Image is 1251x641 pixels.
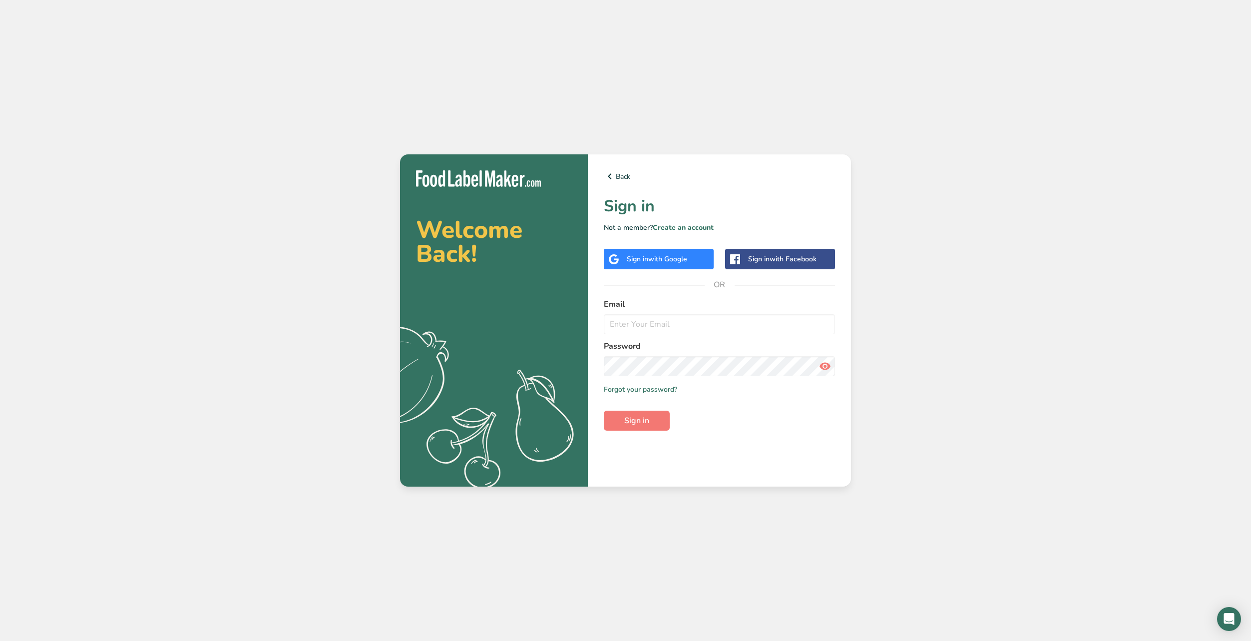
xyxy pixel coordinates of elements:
[416,218,572,266] h2: Welcome Back!
[416,170,541,187] img: Food Label Maker
[748,254,817,264] div: Sign in
[653,223,714,232] a: Create an account
[770,254,817,264] span: with Facebook
[604,384,677,395] a: Forgot your password?
[604,411,670,431] button: Sign in
[604,314,835,334] input: Enter Your Email
[604,298,835,310] label: Email
[604,222,835,233] p: Not a member?
[604,340,835,352] label: Password
[604,170,835,182] a: Back
[648,254,687,264] span: with Google
[604,194,835,218] h1: Sign in
[705,270,735,300] span: OR
[627,254,687,264] div: Sign in
[624,415,649,427] span: Sign in
[1217,607,1241,631] div: Open Intercom Messenger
